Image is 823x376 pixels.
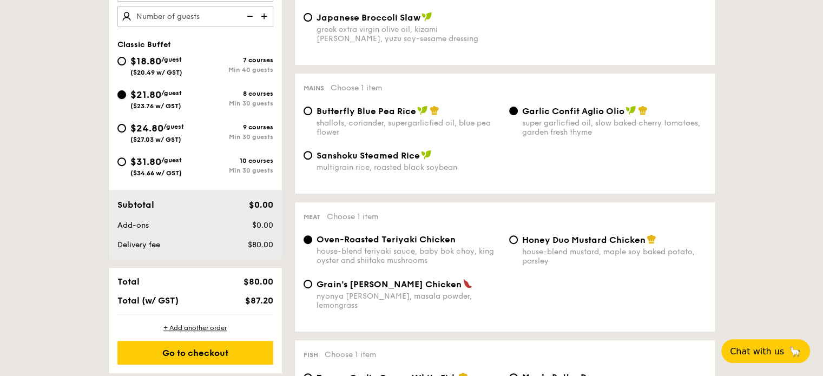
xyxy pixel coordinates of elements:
[317,106,416,116] span: Butterfly Blue Pea Rice
[195,56,273,64] div: 7 courses
[304,351,318,359] span: Fish
[522,235,646,245] span: Honey Duo Mustard Chicken
[304,84,324,92] span: Mains
[248,200,273,210] span: $0.00
[638,105,648,115] img: icon-chef-hat.a58ddaea.svg
[317,247,501,265] div: house-blend teriyaki sauce, baby bok choy, king oyster and shiitake mushrooms
[117,276,140,287] span: Total
[522,118,706,137] div: super garlicfied oil, slow baked cherry tomatoes, garden fresh thyme
[421,150,432,160] img: icon-vegan.f8ff3823.svg
[721,339,810,363] button: Chat with us🦙
[243,276,273,287] span: $80.00
[522,247,706,266] div: house-blend mustard, maple soy baked potato, parsley
[130,55,161,67] span: $18.80
[161,56,182,63] span: /guest
[317,12,420,23] span: Japanese Broccoli Slaw
[195,157,273,164] div: 10 courses
[241,6,257,27] img: icon-reduce.1d2dbef1.svg
[317,118,501,137] div: shallots, coriander, supergarlicfied oil, blue pea flower
[130,156,161,168] span: $31.80
[195,100,273,107] div: Min 30 guests
[304,213,320,221] span: Meat
[195,133,273,141] div: Min 30 guests
[325,350,376,359] span: Choose 1 item
[331,83,382,93] span: Choose 1 item
[195,66,273,74] div: Min 40 guests
[195,90,273,97] div: 8 courses
[317,234,456,245] span: Oven-Roasted Teriyaki Chicken
[161,156,182,164] span: /guest
[117,90,126,99] input: $21.80/guest($23.76 w/ GST)8 coursesMin 30 guests
[247,240,273,249] span: $80.00
[317,163,501,172] div: multigrain rice, roasted black soybean
[304,107,312,115] input: Butterfly Blue Pea Riceshallots, coriander, supergarlicfied oil, blue pea flower
[417,105,428,115] img: icon-vegan.f8ff3823.svg
[245,295,273,306] span: $87.20
[304,13,312,22] input: Japanese Broccoli Slawgreek extra virgin olive oil, kizami [PERSON_NAME], yuzu soy-sesame dressing
[317,150,420,161] span: Sanshoku Steamed Rice
[130,169,182,177] span: ($34.66 w/ GST)
[430,105,439,115] img: icon-chef-hat.a58ddaea.svg
[195,167,273,174] div: Min 30 guests
[117,157,126,166] input: $31.80/guest($34.66 w/ GST)10 coursesMin 30 guests
[422,12,432,22] img: icon-vegan.f8ff3823.svg
[117,341,273,365] div: Go to checkout
[522,106,624,116] span: Garlic Confit Aglio Olio
[117,324,273,332] div: + Add another order
[304,151,312,160] input: Sanshoku Steamed Ricemultigrain rice, roasted black soybean
[117,6,273,27] input: Number of guests
[788,345,801,358] span: 🦙
[509,107,518,115] input: Garlic Confit Aglio Oliosuper garlicfied oil, slow baked cherry tomatoes, garden fresh thyme
[117,57,126,65] input: $18.80/guest($20.49 w/ GST)7 coursesMin 40 guests
[509,235,518,244] input: Honey Duo Mustard Chickenhouse-blend mustard, maple soy baked potato, parsley
[304,280,312,288] input: Grain's [PERSON_NAME] Chickennyonya [PERSON_NAME], masala powder, lemongrass
[317,25,501,43] div: greek extra virgin olive oil, kizami [PERSON_NAME], yuzu soy-sesame dressing
[730,346,784,357] span: Chat with us
[130,69,182,76] span: ($20.49 w/ GST)
[463,279,472,288] img: icon-spicy.37a8142b.svg
[327,212,378,221] span: Choose 1 item
[117,40,171,49] span: Classic Buffet
[130,102,181,110] span: ($23.76 w/ GST)
[161,89,182,97] span: /guest
[317,279,462,289] span: Grain's [PERSON_NAME] Chicken
[257,6,273,27] img: icon-add.58712e84.svg
[117,221,149,230] span: Add-ons
[117,295,179,306] span: Total (w/ GST)
[195,123,273,131] div: 9 courses
[117,240,160,249] span: Delivery fee
[252,221,273,230] span: $0.00
[647,234,656,244] img: icon-chef-hat.a58ddaea.svg
[117,124,126,133] input: $24.80/guest($27.03 w/ GST)9 coursesMin 30 guests
[304,235,312,244] input: Oven-Roasted Teriyaki Chickenhouse-blend teriyaki sauce, baby bok choy, king oyster and shiitake ...
[317,292,501,310] div: nyonya [PERSON_NAME], masala powder, lemongrass
[626,105,636,115] img: icon-vegan.f8ff3823.svg
[163,123,184,130] span: /guest
[130,136,181,143] span: ($27.03 w/ GST)
[130,122,163,134] span: $24.80
[117,200,154,210] span: Subtotal
[130,89,161,101] span: $21.80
